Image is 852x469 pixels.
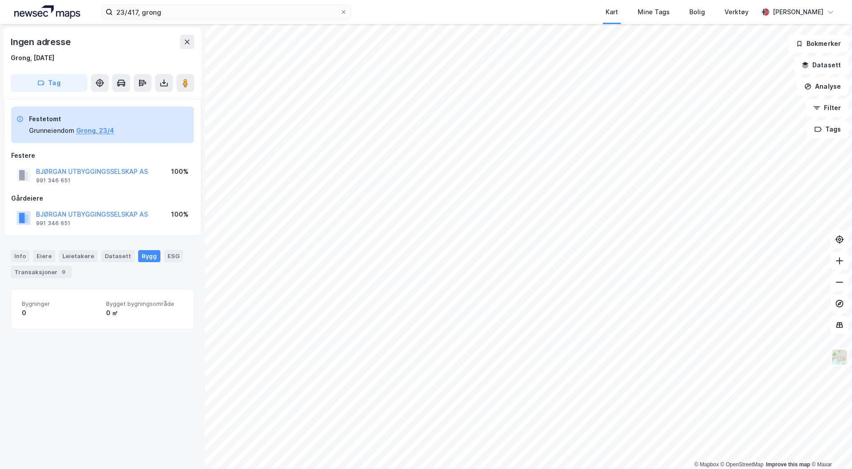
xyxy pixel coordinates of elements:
iframe: Chat Widget [807,426,852,469]
span: Bygninger [22,300,99,308]
span: Bygget bygningsområde [106,300,183,308]
input: Søk på adresse, matrikkel, gårdeiere, leietakere eller personer [113,5,340,19]
div: 0 ㎡ [106,308,183,318]
div: 100% [171,209,188,220]
a: Mapbox [694,461,719,468]
div: Leietakere [59,250,98,262]
img: logo.a4113a55bc3d86da70a041830d287a7e.svg [14,5,80,19]
div: Eiere [33,250,55,262]
button: Tags [807,120,848,138]
div: Bygg [138,250,160,262]
button: Grong, 23/4 [76,125,114,136]
div: 991 346 651 [36,220,70,227]
img: Z [831,349,848,366]
div: Verktøy [725,7,749,17]
div: Bolig [689,7,705,17]
div: Festetomt [29,114,114,124]
div: Festere [11,150,194,161]
button: Bokmerker [788,35,848,53]
div: Transaksjoner [11,266,72,278]
div: Grong, [DATE] [11,53,54,63]
div: Mine Tags [638,7,670,17]
div: ESG [164,250,183,262]
button: Analyse [797,78,848,95]
a: Improve this map [766,461,810,468]
div: Grunneiendom [29,125,74,136]
div: 9 [59,267,68,276]
div: Ingen adresse [11,35,72,49]
div: Datasett [101,250,135,262]
div: 100% [171,166,188,177]
div: 0 [22,308,99,318]
div: Info [11,250,29,262]
div: Kontrollprogram for chat [807,426,852,469]
div: Gårdeiere [11,193,194,204]
button: Filter [806,99,848,117]
button: Datasett [794,56,848,74]
div: 991 346 651 [36,177,70,184]
a: OpenStreetMap [721,461,764,468]
div: [PERSON_NAME] [773,7,823,17]
button: Tag [11,74,87,92]
div: Kart [606,7,618,17]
